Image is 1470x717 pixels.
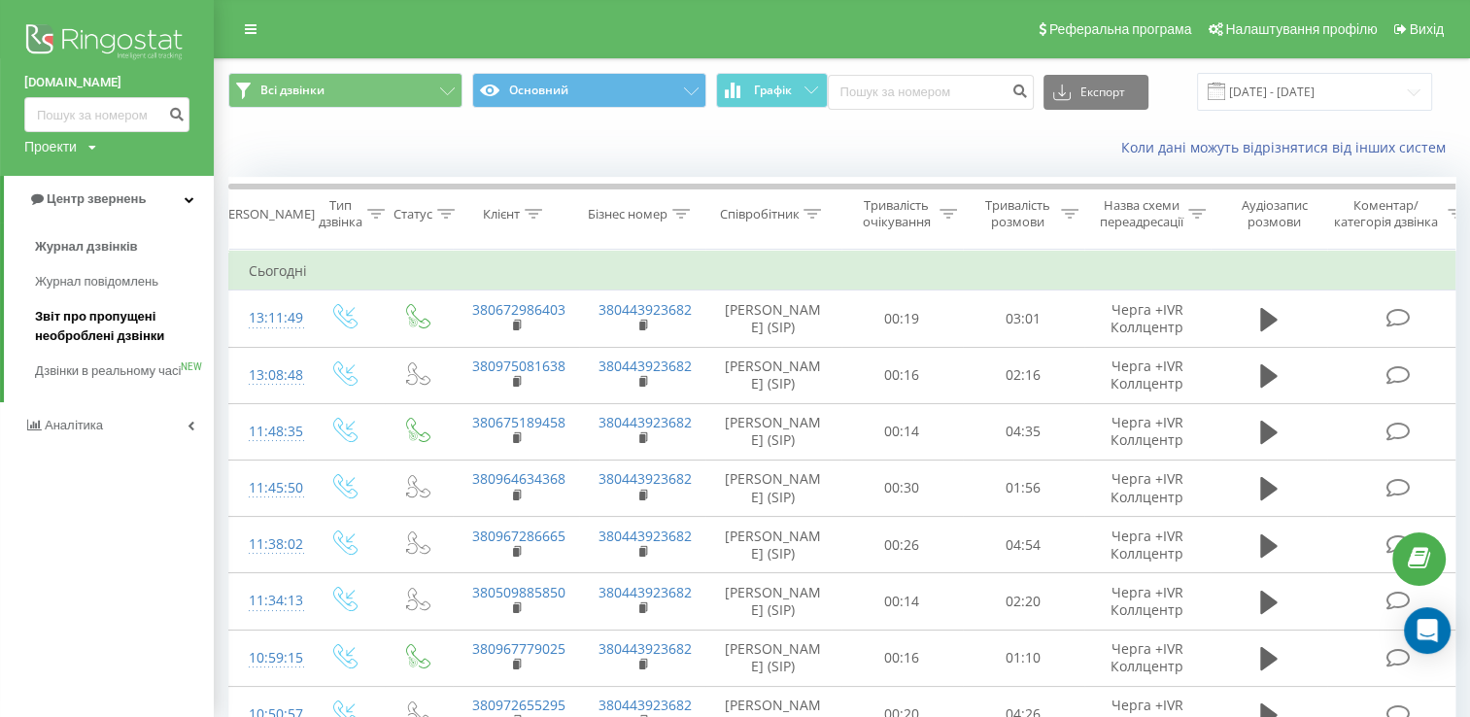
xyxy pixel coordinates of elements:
td: [PERSON_NAME] (SIP) [705,460,841,516]
a: 380443923682 [598,300,692,319]
td: Черга +IVR Коллцентр [1084,403,1211,460]
td: 04:35 [963,403,1084,460]
a: Коли дані можуть відрізнятися вiд інших систем [1121,138,1455,156]
input: Пошук за номером [828,75,1034,110]
div: Аудіозапис розмови [1227,197,1321,230]
a: 380443923682 [598,469,692,488]
a: 380443923682 [598,696,692,714]
span: Налаштування профілю [1225,21,1377,37]
td: [PERSON_NAME] (SIP) [705,347,841,403]
a: Журнал дзвінків [35,229,214,264]
div: 11:38:02 [249,526,288,563]
div: 11:48:35 [249,413,288,451]
a: Журнал повідомлень [35,264,214,299]
a: 380967286665 [472,527,565,545]
a: 380443923682 [598,527,692,545]
a: 380975081638 [472,357,565,375]
a: 380675189458 [472,413,565,431]
div: Проекти [24,137,77,156]
span: Центр звернень [47,191,146,206]
a: 380509885850 [472,583,565,601]
td: 03:01 [963,290,1084,347]
div: Статус [393,206,432,222]
td: 04:54 [963,517,1084,573]
td: 01:10 [963,630,1084,686]
td: 00:14 [841,403,963,460]
a: Дзвінки в реальному часіNEW [35,354,214,389]
div: 11:34:13 [249,582,288,620]
a: 380964634368 [472,469,565,488]
td: 00:16 [841,630,963,686]
td: Черга +IVR Коллцентр [1084,573,1211,630]
span: Графік [754,84,792,97]
div: Співробітник [719,206,799,222]
div: 10:59:15 [249,639,288,677]
td: Черга +IVR Коллцентр [1084,517,1211,573]
a: 380443923682 [598,639,692,658]
div: Бізнес номер [588,206,667,222]
td: Черга +IVR Коллцентр [1084,290,1211,347]
span: Вихід [1410,21,1444,37]
td: [PERSON_NAME] (SIP) [705,403,841,460]
a: 380443923682 [598,413,692,431]
td: [PERSON_NAME] (SIP) [705,290,841,347]
div: Назва схеми переадресації [1100,197,1183,230]
button: Експорт [1043,75,1148,110]
div: Тривалість розмови [979,197,1056,230]
td: Черга +IVR Коллцентр [1084,460,1211,516]
td: 02:16 [963,347,1084,403]
a: Звіт про пропущені необроблені дзвінки [35,299,214,354]
a: 380672986403 [472,300,565,319]
td: 00:30 [841,460,963,516]
div: 11:45:50 [249,469,288,507]
td: Черга +IVR Коллцентр [1084,347,1211,403]
td: 00:26 [841,517,963,573]
span: Журнал дзвінків [35,237,138,256]
a: 380972655295 [472,696,565,714]
div: 13:08:48 [249,357,288,394]
div: 13:11:49 [249,299,288,337]
span: Всі дзвінки [260,83,325,98]
div: Тривалість очікування [858,197,935,230]
a: 380443923682 [598,357,692,375]
td: Черга +IVR Коллцентр [1084,630,1211,686]
div: Коментар/категорія дзвінка [1329,197,1443,230]
img: Ringostat logo [24,19,189,68]
td: 00:16 [841,347,963,403]
button: Графік [716,73,828,108]
a: 380967779025 [472,639,565,658]
div: [PERSON_NAME] [217,206,315,222]
input: Пошук за номером [24,97,189,132]
div: Тип дзвінка [319,197,362,230]
span: Дзвінки в реальному часі [35,361,181,381]
td: [PERSON_NAME] (SIP) [705,630,841,686]
a: Центр звернень [4,176,214,222]
td: [PERSON_NAME] (SIP) [705,573,841,630]
button: Всі дзвінки [228,73,462,108]
td: 02:20 [963,573,1084,630]
div: Open Intercom Messenger [1404,607,1451,654]
td: 01:56 [963,460,1084,516]
a: [DOMAIN_NAME] [24,73,189,92]
td: [PERSON_NAME] (SIP) [705,517,841,573]
td: 00:19 [841,290,963,347]
span: Реферальна програма [1049,21,1192,37]
a: 380443923682 [598,583,692,601]
td: 00:14 [841,573,963,630]
button: Основний [472,73,706,108]
div: Клієнт [483,206,520,222]
span: Звіт про пропущені необроблені дзвінки [35,307,204,346]
span: Журнал повідомлень [35,272,158,291]
span: Аналiтика [45,418,103,432]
